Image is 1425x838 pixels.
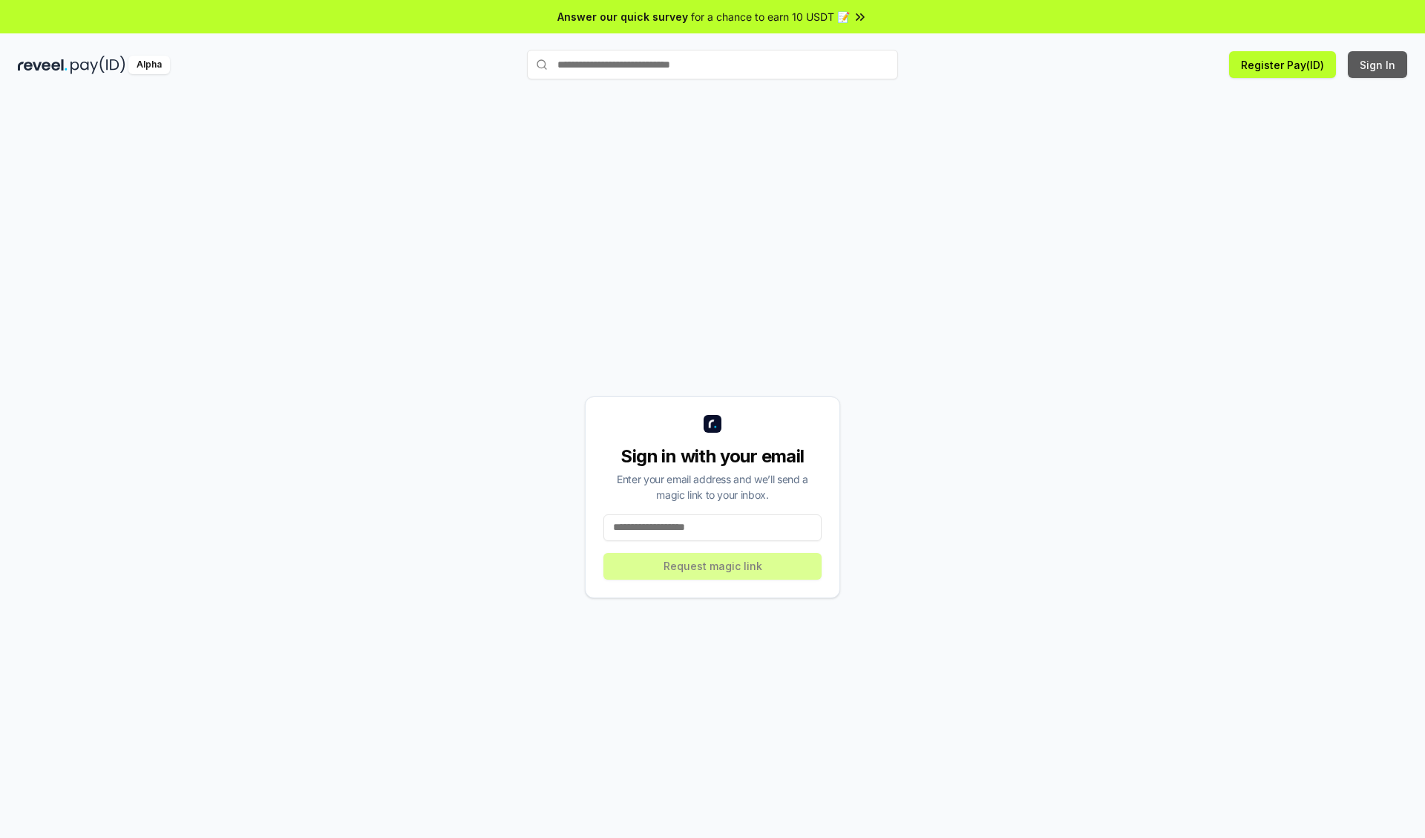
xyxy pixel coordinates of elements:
[1229,51,1336,78] button: Register Pay(ID)
[603,471,822,503] div: Enter your email address and we’ll send a magic link to your inbox.
[691,9,850,24] span: for a chance to earn 10 USDT 📝
[128,56,170,74] div: Alpha
[1348,51,1407,78] button: Sign In
[704,415,721,433] img: logo_small
[603,445,822,468] div: Sign in with your email
[71,56,125,74] img: pay_id
[18,56,68,74] img: reveel_dark
[557,9,688,24] span: Answer our quick survey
